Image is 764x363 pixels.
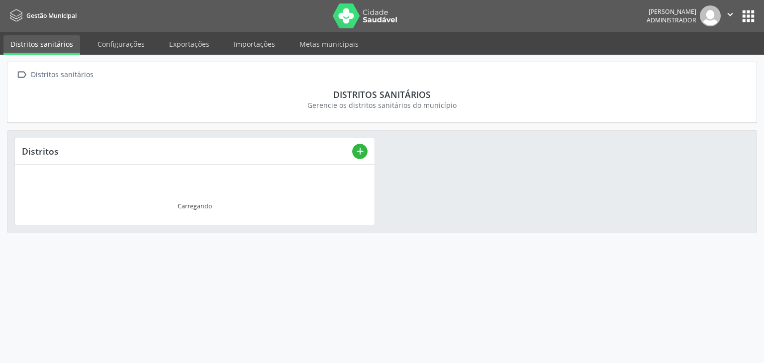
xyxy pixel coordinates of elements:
span: Gestão Municipal [26,11,77,20]
a: Distritos sanitários [3,35,80,55]
div: [PERSON_NAME] [647,7,696,16]
a: Gestão Municipal [7,7,77,24]
button: add [352,144,368,159]
button: apps [740,7,757,25]
button:  [721,5,740,26]
div: Distritos sanitários [21,89,743,100]
a: Metas municipais [292,35,366,53]
i:  [14,68,29,82]
img: img [700,5,721,26]
a: Configurações [91,35,152,53]
div: Distritos sanitários [29,68,95,82]
span: Administrador [647,16,696,24]
a: Exportações [162,35,216,53]
div: Distritos [22,146,352,157]
div: Gerencie os distritos sanitários do município [21,100,743,110]
i: add [355,146,366,157]
i:  [725,9,736,20]
a: Importações [227,35,282,53]
a:  Distritos sanitários [14,68,95,82]
div: Carregando [178,202,212,210]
